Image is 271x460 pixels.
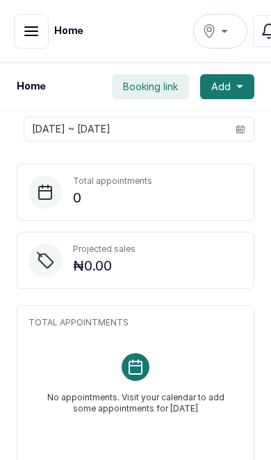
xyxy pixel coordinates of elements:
[200,74,254,99] button: Add
[123,80,178,94] span: Booking link
[17,80,46,94] h1: Home
[73,176,152,187] p: Total appointments
[73,255,135,277] p: ₦0.00
[24,117,227,141] input: Select date
[112,74,189,99] button: Booking link
[211,80,231,94] span: Add
[45,381,226,414] p: No appointments. Visit your calendar to add some appointments for [DATE]
[28,317,243,328] p: TOTAL APPOINTMENTS
[54,24,83,38] h1: Home
[236,124,245,134] svg: calendar
[73,244,135,255] p: Projected sales
[73,187,152,209] p: 0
